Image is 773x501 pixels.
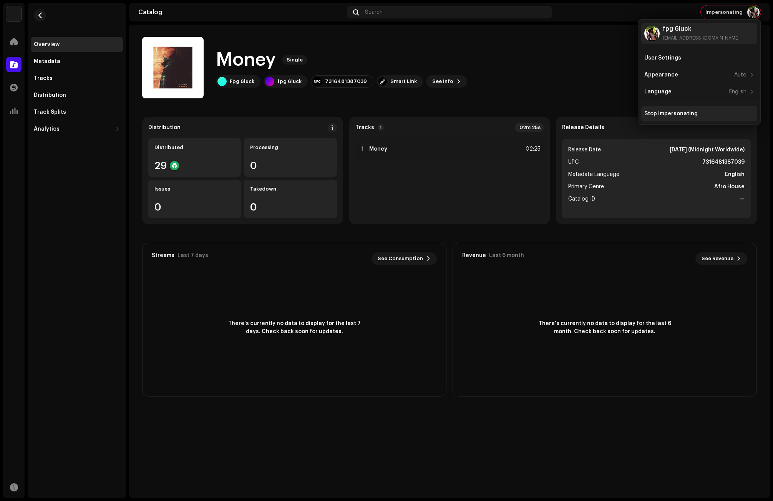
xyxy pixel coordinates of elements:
[641,50,757,66] re-m-nav-item: User Settings
[641,67,757,83] re-m-nav-item: Appearance
[34,109,66,115] div: Track Splits
[568,145,601,154] span: Release Date
[663,35,740,41] div: [EMAIL_ADDRESS][DOMAIN_NAME]
[568,170,619,179] span: Metadata Language
[6,6,22,22] img: 1c16f3de-5afb-4452-805d-3f3454e20b1b
[705,9,743,15] span: Impersonating
[230,78,254,85] div: Fpg 6luck
[663,26,740,32] div: fpg 6luck
[154,186,235,192] div: Issues
[277,78,302,85] div: fpg 6luck
[365,9,383,15] span: Search
[34,41,60,48] div: Overview
[34,92,66,98] div: Distribution
[282,55,307,65] span: Single
[216,48,276,72] h1: Money
[568,182,604,191] span: Primary Genre
[250,186,330,192] div: Takedown
[432,74,453,89] span: See Info
[355,124,374,131] strong: Tracks
[369,146,387,152] strong: Money
[670,145,745,154] strong: [DATE] (Midnight Worldwide)
[729,89,746,95] div: English
[702,251,733,266] span: See Revenue
[34,58,60,65] div: Metadata
[31,71,123,86] re-m-nav-item: Tracks
[747,6,760,18] img: 4f865e35-e55a-47fd-bf38-63a3c64e6656
[644,26,660,41] img: 4f865e35-e55a-47fd-bf38-63a3c64e6656
[177,252,208,259] div: Last 7 days
[378,251,423,266] span: See Consumption
[695,252,747,265] button: See Revenue
[740,194,745,204] strong: —
[225,320,363,336] span: There's currently no data to display for the last 7 days. Check back soon for updates.
[325,78,367,85] div: 7316481387039
[702,158,745,167] strong: 7316481387039
[644,72,678,78] div: Appearance
[31,121,123,137] re-m-nav-dropdown: Analytics
[34,126,60,132] div: Analytics
[644,89,672,95] div: Language
[536,320,674,336] span: There's currently no data to display for the last 6 month. Check back soon for updates.
[489,252,524,259] div: Last 6 month
[641,106,757,121] re-m-nav-item: Stop Impersonating
[426,75,467,88] button: See Info
[734,72,746,78] div: Auto
[31,88,123,103] re-m-nav-item: Distribution
[641,84,757,100] re-m-nav-item: Language
[562,124,604,131] strong: Release Details
[568,158,579,167] span: UPC
[644,111,698,117] div: Stop Impersonating
[154,144,235,151] div: Distributed
[377,124,384,131] p-badge: 1
[138,9,344,15] div: Catalog
[148,124,181,131] div: Distribution
[714,182,745,191] strong: Afro House
[372,252,437,265] button: See Consumption
[390,78,417,85] div: Smart Link
[524,144,541,154] div: 02:25
[31,105,123,120] re-m-nav-item: Track Splits
[34,75,53,81] div: Tracks
[568,194,595,204] span: Catalog ID
[462,252,486,259] div: Revenue
[250,144,330,151] div: Processing
[515,123,544,132] div: 02m 25s
[31,37,123,52] re-m-nav-item: Overview
[152,252,174,259] div: Streams
[644,55,681,61] div: User Settings
[31,54,123,69] re-m-nav-item: Metadata
[725,170,745,179] strong: English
